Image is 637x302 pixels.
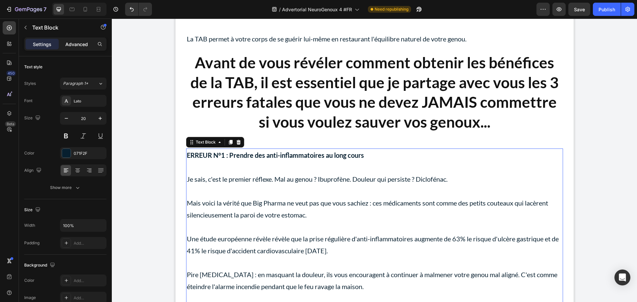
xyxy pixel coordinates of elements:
[60,78,106,90] button: Paragraph 1*
[50,184,81,191] div: Show more
[614,270,630,285] div: Open Intercom Messenger
[6,71,16,76] div: 450
[282,6,352,13] span: Advertorial NeuroGenoux 4 #FR
[24,64,42,70] div: Text style
[599,6,615,13] div: Publish
[24,261,56,270] div: Background
[24,277,35,283] div: Color
[74,278,105,284] div: Add...
[24,240,39,246] div: Padding
[74,98,105,104] div: Lato
[74,151,105,156] div: 071F2F
[5,121,16,127] div: Beta
[125,3,152,16] div: Undo/Redo
[24,295,36,301] div: Image
[24,150,35,156] div: Color
[60,219,106,231] input: Auto
[24,222,35,228] div: Width
[24,81,36,87] div: Styles
[593,3,621,16] button: Publish
[74,240,105,246] div: Add...
[43,5,46,13] p: 7
[63,81,88,87] span: Paragraph 1*
[279,6,281,13] span: /
[24,114,42,123] div: Size
[32,24,89,31] p: Text Block
[24,206,42,214] div: Size
[74,295,105,301] div: Add...
[574,7,585,12] span: Save
[112,19,637,302] iframe: Design area
[24,182,106,194] button: Show more
[568,3,590,16] button: Save
[33,41,51,48] p: Settings
[65,41,88,48] p: Advanced
[24,98,33,104] div: Font
[24,166,43,175] div: Align
[3,3,49,16] button: 7
[375,6,408,12] span: Need republishing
